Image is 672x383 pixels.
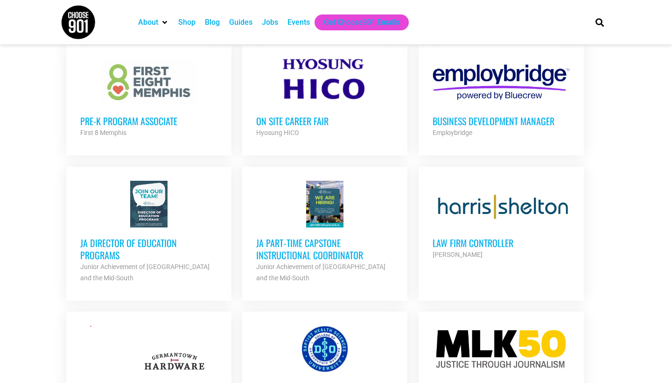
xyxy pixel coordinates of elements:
[66,167,231,298] a: JA Director of Education Programs Junior Achievement of [GEOGRAPHIC_DATA] and the Mid-South
[80,263,210,282] strong: Junior Achievement of [GEOGRAPHIC_DATA] and the Mid-South
[433,115,570,127] h3: Business Development Manager
[138,17,158,28] a: About
[80,129,126,136] strong: First 8 Memphis
[433,237,570,249] h3: Law Firm Controller
[419,45,584,152] a: Business Development Manager Employbridge
[433,251,483,258] strong: [PERSON_NAME]
[242,167,407,298] a: JA Part‐time Capstone Instructional Coordinator Junior Achievement of [GEOGRAPHIC_DATA] and the M...
[133,14,174,30] div: About
[592,14,608,30] div: Search
[80,115,217,127] h3: Pre-K Program Associate
[229,17,252,28] a: Guides
[133,14,580,30] nav: Main nav
[262,17,278,28] a: Jobs
[419,167,584,274] a: Law Firm Controller [PERSON_NAME]
[242,45,407,152] a: On Site Career Fair Hyosung HICO
[80,237,217,261] h3: JA Director of Education Programs
[287,17,310,28] a: Events
[256,263,385,282] strong: Junior Achievement of [GEOGRAPHIC_DATA] and the Mid-South
[256,129,299,136] strong: Hyosung HICO
[256,115,393,127] h3: On Site Career Fair
[205,17,220,28] a: Blog
[256,237,393,261] h3: JA Part‐time Capstone Instructional Coordinator
[178,17,196,28] a: Shop
[433,129,472,136] strong: Employbridge
[324,17,399,28] a: Get Choose901 Emails
[66,45,231,152] a: Pre-K Program Associate First 8 Memphis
